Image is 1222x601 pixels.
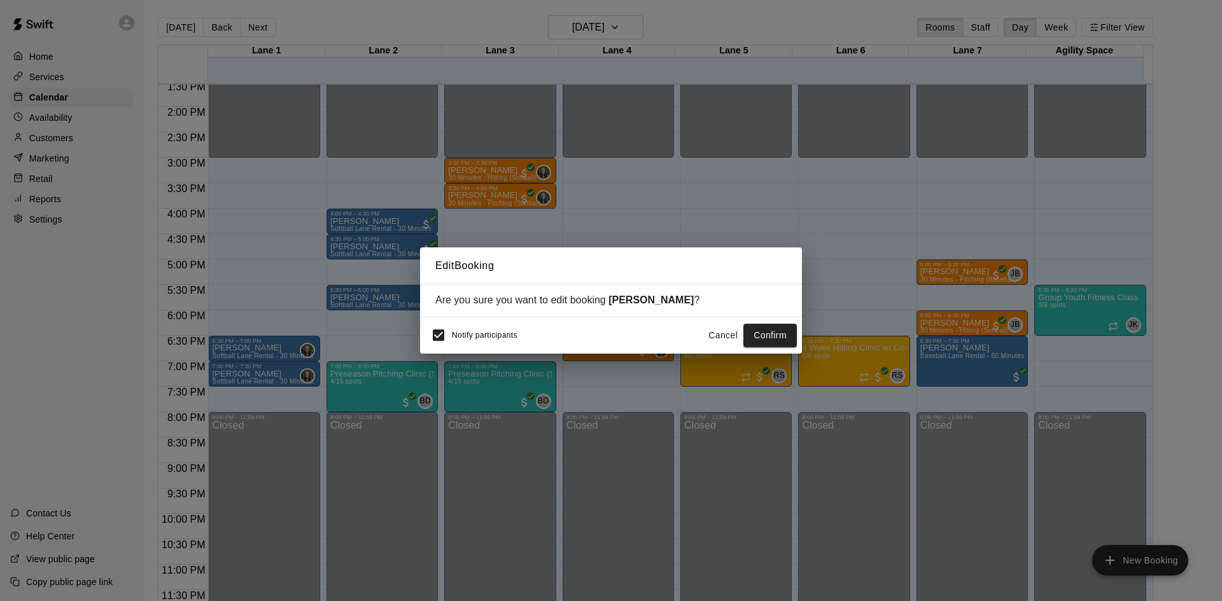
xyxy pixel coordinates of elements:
[452,331,517,340] span: Notify participants
[435,294,787,306] div: Are you sure you want to edit booking ?
[703,324,743,347] button: Cancel
[420,247,802,284] h2: Edit Booking
[743,324,797,347] button: Confirm
[608,294,694,305] strong: [PERSON_NAME]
